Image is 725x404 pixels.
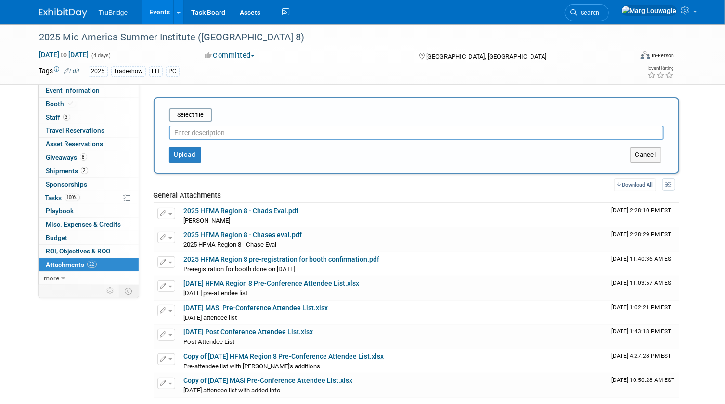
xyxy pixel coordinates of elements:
a: [DATE] MASI Pre-Conference Attendee List.xlsx [184,304,328,312]
span: Upload Timestamp [612,279,675,286]
i: Booth reservation complete [69,101,74,106]
a: Event Information [39,84,139,97]
a: Travel Reservations [39,124,139,137]
a: Download All [614,178,656,191]
span: Staff [46,114,70,121]
span: Shipments [46,167,88,175]
div: Event Rating [648,66,674,71]
div: FH [149,66,163,76]
span: Pre-attendee list with [PERSON_NAME]'s additions [184,363,321,370]
a: Booth [39,98,139,111]
td: Personalize Event Tab Strip [103,285,119,297]
span: 22 [87,261,97,268]
div: Event Format [581,50,674,64]
span: [DATE] attendee list [184,314,237,321]
div: In-Person [652,52,674,59]
td: Upload Timestamp [608,203,679,227]
span: Search [578,9,600,16]
div: 2025 [89,66,108,76]
span: 100% [65,194,80,201]
a: Copy of [DATE] HFMA Region 8 Pre-Conference Attendee List.xlsx [184,353,384,360]
a: [DATE] HFMA Region 8 Pre-Conference Attendee List.xlsx [184,279,360,287]
img: Marg Louwagie [621,5,677,16]
a: Staff3 [39,111,139,124]
a: Edit [64,68,80,75]
span: Travel Reservations [46,126,105,134]
span: [GEOGRAPHIC_DATA], [GEOGRAPHIC_DATA] [426,53,546,60]
div: 2025 Mid America Summer Institute ([GEOGRAPHIC_DATA] 8) [36,29,621,46]
a: Giveaways8 [39,151,139,164]
span: Misc. Expenses & Credits [46,220,121,228]
span: Sponsorships [46,180,88,188]
span: Upload Timestamp [612,377,675,383]
span: more [44,274,60,282]
img: ExhibitDay [39,8,87,18]
a: Sponsorships [39,178,139,191]
span: [PERSON_NAME] [184,217,231,224]
td: Tags [39,66,80,77]
td: Upload Timestamp [608,349,679,373]
span: 3 [63,114,70,121]
span: General Attachments [154,191,221,200]
a: Tasks100% [39,191,139,204]
td: Upload Timestamp [608,325,679,349]
span: Upload Timestamp [612,207,672,214]
span: Playbook [46,207,74,215]
a: Shipments2 [39,164,139,177]
a: 2025 HFMA Region 8 pre-registration for booth confirmation.pdf [184,255,380,263]
span: Upload Timestamp [612,353,672,359]
td: Upload Timestamp [608,227,679,252]
span: (4 days) [91,52,111,59]
span: [DATE] pre-attendee list [184,290,248,297]
span: Event Information [46,87,100,94]
span: 8 [80,153,87,161]
td: Toggle Event Tabs [119,285,139,297]
div: PC [166,66,180,76]
span: Upload Timestamp [612,304,672,311]
span: Giveaways [46,153,87,161]
span: Attachments [46,261,97,268]
a: Search [565,4,609,21]
span: Booth [46,100,76,108]
a: [DATE] Post Conference Attendee List.xlsx [184,328,313,336]
span: Tasks [45,194,80,202]
a: ROI, Objectives & ROO [39,245,139,258]
span: [DATE] attendee list with added info [184,387,281,394]
span: Asset Reservations [46,140,104,148]
span: 2025 HFMA Region 8 - Chase Eval [184,241,277,248]
a: Playbook [39,204,139,217]
span: Budget [46,234,68,241]
span: Post Attendee List [184,338,235,345]
button: Committed [201,50,259,61]
span: to [60,51,69,59]
div: Tradeshow [111,66,146,76]
a: Misc. Expenses & Credits [39,218,139,231]
a: Attachments22 [39,258,139,271]
input: Enter description [169,126,664,140]
a: Copy of [DATE] MASI Pre-Conference Attendee List.xlsx [184,377,353,384]
a: more [39,272,139,285]
span: Preregistration for booth done on [DATE] [184,265,296,273]
td: Upload Timestamp [608,276,679,300]
span: [DATE] [DATE] [39,50,90,59]
span: Upload Timestamp [612,255,675,262]
span: TruBridge [99,9,128,16]
span: 2 [81,167,88,174]
a: Budget [39,231,139,244]
td: Upload Timestamp [608,373,679,397]
span: Upload Timestamp [612,328,672,335]
span: Upload Timestamp [612,231,672,238]
td: Upload Timestamp [608,301,679,325]
button: Upload [169,147,201,163]
a: Asset Reservations [39,138,139,151]
button: Cancel [630,147,661,163]
td: Upload Timestamp [608,252,679,276]
a: 2025 HFMA Region 8 - Chases eval.pdf [184,231,302,239]
a: 2025 HFMA Region 8 - Chads Eval.pdf [184,207,299,215]
img: Format-Inperson.png [641,51,650,59]
span: ROI, Objectives & ROO [46,247,111,255]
